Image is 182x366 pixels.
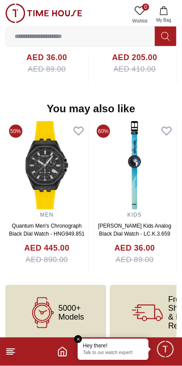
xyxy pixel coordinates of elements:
div: , [5,19,89,84]
span: AED 89.00 [116,255,154,266]
em: Close tooltip [74,335,82,343]
span: 0 [142,4,149,11]
span: 60% [97,125,110,138]
span: 50% [9,125,22,138]
img: ... [5,4,82,23]
button: My Bag [151,4,177,26]
h4: AED 36.00 [114,243,155,255]
img: Quantum Men's Chronograph Black Dial Watch - HNG949.851 [5,121,89,210]
span: My Bag [153,17,175,23]
span: 5000+ Models [58,304,84,322]
a: KIDS [128,212,142,218]
img: Lee Cooper Kids Analog Black Dial Watch - LC.K.3.659 [93,121,177,210]
span: AED 890.00 [26,255,68,266]
span: Wishlist [129,18,151,24]
a: Quantum Men's Chronograph Black Dial Watch - HNG949.851 [9,223,85,237]
p: Talk to our watch expert! [83,351,143,357]
h2: You may also like [47,102,136,116]
h4: AED 445.00 [24,243,70,255]
h4: AED 36.00 [27,52,67,64]
a: Home [57,347,68,357]
span: AED 89.00 [28,64,66,75]
div: Hey there! [83,343,143,350]
a: [PERSON_NAME] Kids Analog Black Dial Watch - LC.K.3.659 [98,223,171,237]
span: AED 410.00 [113,64,156,75]
h4: AED 205.00 [112,52,157,64]
a: MEN [40,212,54,218]
a: 0Wishlist [129,4,151,26]
div: Chat Widget [156,340,175,359]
